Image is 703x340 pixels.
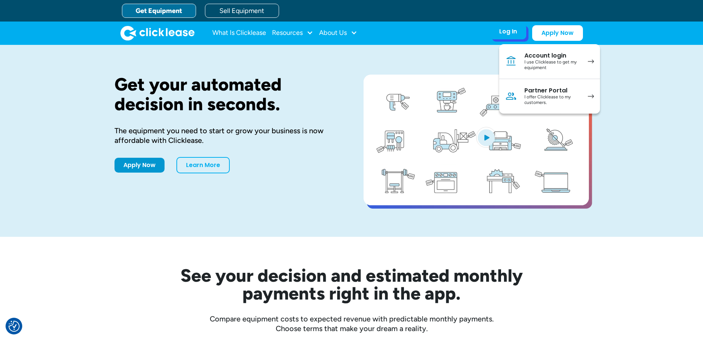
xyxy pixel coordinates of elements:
img: Revisit consent button [9,321,20,332]
img: Bank icon [505,55,517,67]
img: arrow [588,94,594,98]
a: Get Equipment [122,4,196,18]
a: Partner PortalI offer Clicklease to my customers. [499,79,600,114]
a: Learn More [176,157,230,173]
div: Account login [524,52,580,59]
button: Consent Preferences [9,321,20,332]
a: home [120,26,195,40]
div: Resources [272,26,313,40]
div: About Us [319,26,357,40]
img: Clicklease logo [120,26,195,40]
div: The equipment you need to start or grow your business is now affordable with Clicklease. [115,126,340,145]
a: What Is Clicklease [212,26,266,40]
div: Compare equipment costs to expected revenue with predictable monthly payments. Choose terms that ... [115,314,589,333]
div: I offer Clicklease to my customers. [524,94,580,106]
div: Log In [499,28,517,35]
div: I use Clicklease to get my equipment [524,59,580,71]
nav: Log In [499,44,600,114]
a: open lightbox [364,75,589,205]
img: arrow [588,59,594,63]
a: Account loginI use Clicklease to get my equipment [499,44,600,79]
a: Sell Equipment [205,4,279,18]
a: Apply Now [532,25,583,41]
h1: Get your automated decision in seconds. [115,75,340,114]
img: Person icon [505,90,517,102]
a: Apply Now [115,158,165,173]
img: Blue play button logo on a light blue circular background [476,127,496,148]
div: Partner Portal [524,87,580,94]
h2: See your decision and estimated monthly payments right in the app. [144,267,559,302]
